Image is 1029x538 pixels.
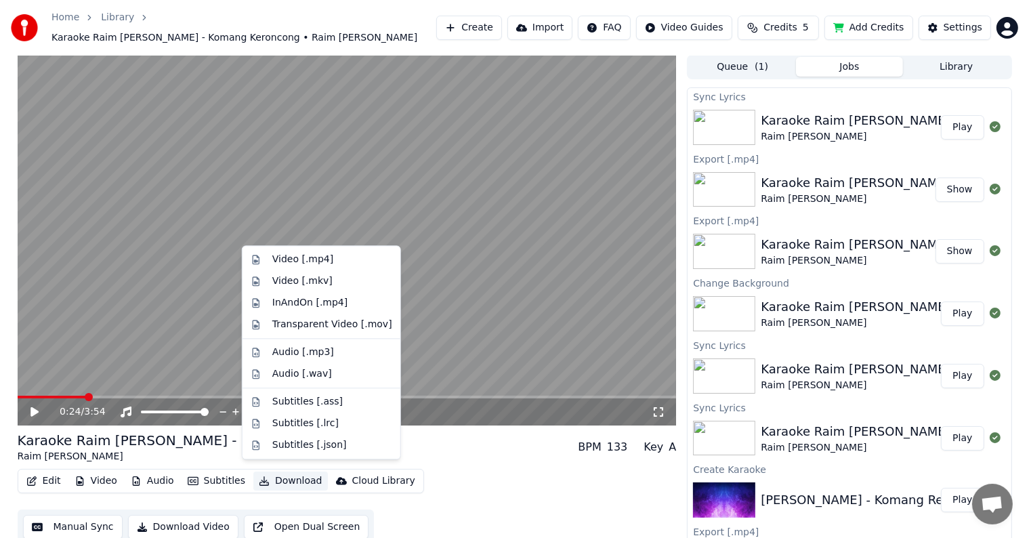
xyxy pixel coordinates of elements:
[125,472,180,491] button: Audio
[803,21,809,35] span: 5
[272,274,333,288] div: Video [.mkv]
[507,16,572,40] button: Import
[18,450,373,463] div: Raim [PERSON_NAME]
[272,395,343,409] div: Subtitles [.ass]
[182,472,251,491] button: Subtitles
[941,488,984,512] button: Play
[272,296,348,310] div: InAndOn [.mp4]
[755,60,768,74] span: ( 1 )
[688,274,1011,291] div: Change Background
[944,21,982,35] div: Settings
[51,11,436,45] nav: breadcrumb
[607,439,628,455] div: 133
[272,417,339,430] div: Subtitles [.lrc]
[436,16,502,40] button: Create
[578,16,630,40] button: FAQ
[644,439,663,455] div: Key
[272,253,333,266] div: Video [.mp4]
[688,337,1011,353] div: Sync Lyrics
[941,364,984,388] button: Play
[60,405,92,419] div: /
[272,346,334,359] div: Audio [.mp3]
[51,11,79,24] a: Home
[688,399,1011,415] div: Sync Lyrics
[738,16,819,40] button: Credits5
[763,21,797,35] span: Credits
[689,57,796,77] button: Queue
[941,426,984,451] button: Play
[688,212,1011,228] div: Export [.mp4]
[669,439,676,455] div: A
[18,431,373,450] div: Karaoke Raim [PERSON_NAME] - Komang Keroncong
[11,14,38,41] img: youka
[688,461,1011,477] div: Create Karaoke
[688,150,1011,167] div: Export [.mp4]
[936,178,984,202] button: Show
[941,302,984,326] button: Play
[253,472,328,491] button: Download
[688,88,1011,104] div: Sync Lyrics
[636,16,732,40] button: Video Guides
[51,31,417,45] span: Karaoke Raim [PERSON_NAME] - Komang Keroncong • Raim [PERSON_NAME]
[941,115,984,140] button: Play
[84,405,105,419] span: 3:54
[936,239,984,264] button: Show
[796,57,903,77] button: Jobs
[69,472,123,491] button: Video
[578,439,601,455] div: BPM
[352,474,415,488] div: Cloud Library
[919,16,991,40] button: Settings
[60,405,81,419] span: 0:24
[21,472,66,491] button: Edit
[272,367,332,381] div: Audio [.wav]
[903,57,1010,77] button: Library
[101,11,134,24] a: Library
[272,438,347,452] div: Subtitles [.json]
[972,484,1013,524] a: Open chat
[824,16,913,40] button: Add Credits
[272,318,392,331] div: Transparent Video [.mov]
